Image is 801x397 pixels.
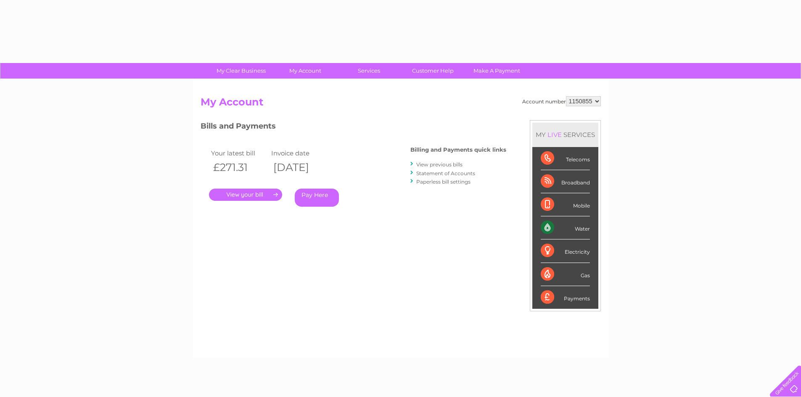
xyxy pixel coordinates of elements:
[522,96,601,106] div: Account number
[209,189,282,201] a: .
[269,159,330,176] th: [DATE]
[416,170,475,176] a: Statement of Accounts
[398,63,468,79] a: Customer Help
[334,63,404,79] a: Services
[416,179,471,185] a: Paperless bill settings
[541,193,590,216] div: Mobile
[269,147,330,159] td: Invoice date
[410,147,506,153] h4: Billing and Payments quick links
[541,286,590,309] div: Payments
[201,120,506,135] h3: Bills and Payments
[209,147,270,159] td: Your latest bill
[541,170,590,193] div: Broadband
[532,123,598,147] div: MY SERVICES
[541,239,590,263] div: Electricity
[541,147,590,170] div: Telecoms
[416,161,463,168] a: View previous bills
[546,131,563,139] div: LIVE
[270,63,340,79] a: My Account
[462,63,531,79] a: Make A Payment
[295,189,339,207] a: Pay Here
[209,159,270,176] th: £271.31
[206,63,276,79] a: My Clear Business
[201,96,601,112] h2: My Account
[541,216,590,239] div: Water
[541,263,590,286] div: Gas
